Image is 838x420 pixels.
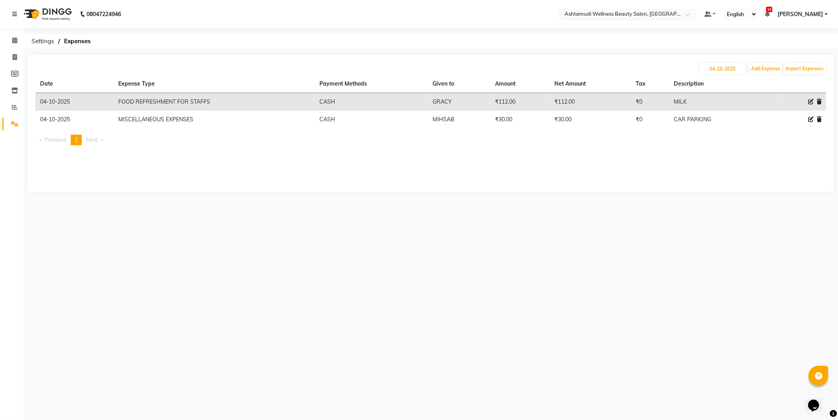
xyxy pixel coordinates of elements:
[315,111,428,128] td: CASH
[315,93,428,111] td: CASH
[784,63,825,74] button: Import Expenses
[45,136,66,143] span: Previous
[765,11,770,18] a: 19
[35,93,114,111] td: 04-10-2025
[86,136,98,143] span: Next
[669,75,762,93] th: Description
[428,93,491,111] td: GRACY
[777,10,823,18] span: [PERSON_NAME]
[550,93,631,111] td: ₹112.00
[35,75,114,93] th: Date
[669,111,762,128] td: CAR PARKING
[114,75,315,93] th: Expense Type
[20,3,74,25] img: logo
[28,34,58,48] span: Settings
[550,111,631,128] td: ₹30.00
[60,34,95,48] span: Expenses
[35,135,826,145] nav: Pagination
[86,3,121,25] b: 08047224946
[631,111,669,128] td: ₹0
[490,75,550,93] th: Amount
[766,7,772,12] span: 19
[490,93,550,111] td: ₹112.00
[35,111,114,128] td: 04-10-2025
[631,93,669,111] td: ₹0
[749,63,782,74] button: Add Expense
[114,93,315,111] td: FOOD REFRESHMENT FOR STAFFS
[114,111,315,128] td: MISCELLANEOUS EXPENSES
[700,63,745,74] input: PLACEHOLDER.DATE
[490,111,550,128] td: ₹30.00
[550,75,631,93] th: Net Amount
[428,75,491,93] th: Given to
[315,75,428,93] th: Payment Methods
[75,136,78,143] span: 1
[805,389,830,412] iframe: chat widget
[669,93,762,111] td: MILK
[428,111,491,128] td: MIHSAB
[631,75,669,93] th: Tax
